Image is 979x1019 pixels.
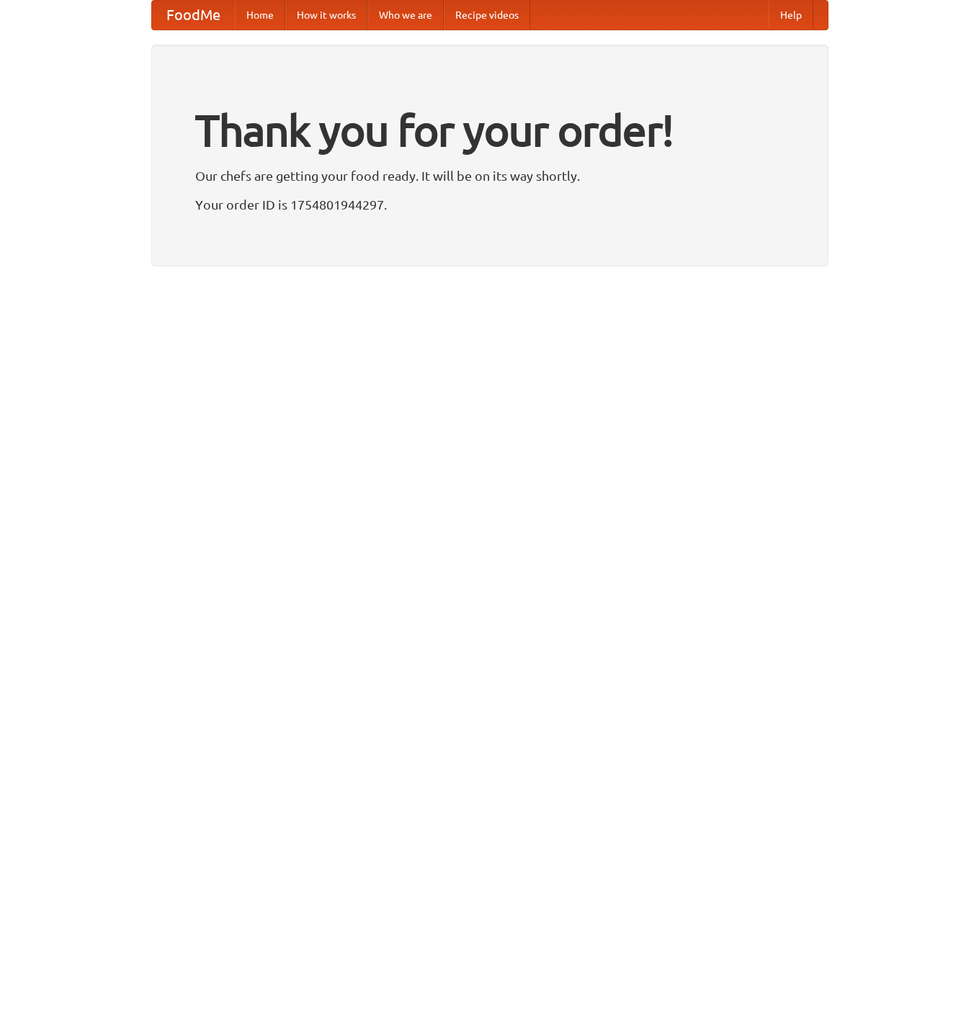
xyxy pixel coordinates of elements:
a: Recipe videos [444,1,530,30]
p: Your order ID is 1754801944297. [195,194,784,215]
a: Home [235,1,285,30]
a: How it works [285,1,367,30]
a: Who we are [367,1,444,30]
a: Help [769,1,813,30]
p: Our chefs are getting your food ready. It will be on its way shortly. [195,165,784,187]
h1: Thank you for your order! [195,96,784,165]
a: FoodMe [152,1,235,30]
